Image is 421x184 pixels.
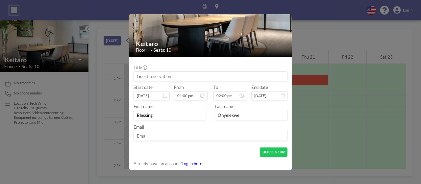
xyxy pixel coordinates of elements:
[154,47,171,53] span: Seats: 10
[134,104,154,109] label: First name
[182,161,202,166] a: Log in here
[134,111,206,120] input: First name
[251,85,268,90] label: End date
[215,111,287,120] input: Last name
[134,85,153,90] label: Start date
[136,47,149,53] span: Floor: -
[213,85,218,90] label: To
[134,65,146,70] label: Title
[136,39,286,48] h2: Keitaro
[260,147,287,157] button: BOOK NOW
[134,131,287,141] input: Email
[134,161,182,167] span: Already have an account?
[134,72,287,81] input: Guest reservation
[174,85,184,90] label: From
[134,124,144,130] label: Email
[150,48,152,52] span: •
[210,87,211,98] span: -
[215,104,235,109] label: Last name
